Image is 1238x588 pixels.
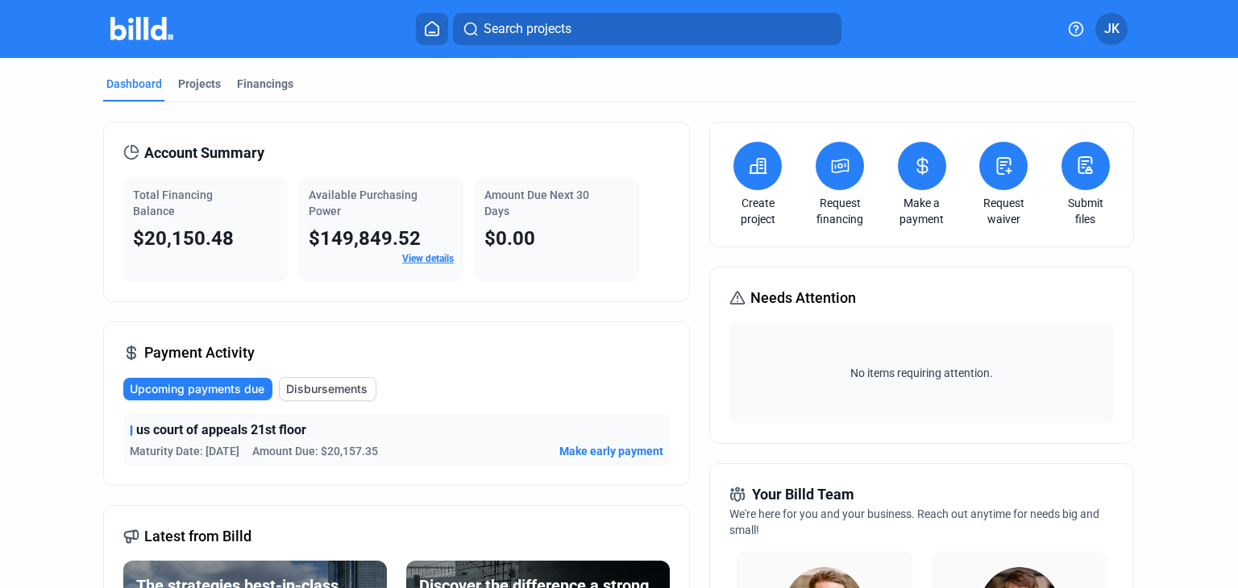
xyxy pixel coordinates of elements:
span: Available Purchasing Power [309,188,418,217]
span: Maturity Date: [DATE] [130,443,239,459]
span: We're here for you and your business. Reach out anytime for needs big and small! [729,507,1099,536]
span: Amount Due Next 30 Days [484,188,589,217]
div: Projects [178,76,221,92]
span: Search projects [484,19,571,39]
button: JK [1095,13,1128,45]
span: $149,849.52 [309,227,421,250]
div: Dashboard [106,76,162,92]
a: Create project [729,195,786,227]
a: View details [402,253,454,264]
button: Disbursements [279,377,376,401]
span: $20,150.48 [133,227,234,250]
span: Payment Activity [144,342,255,364]
button: Make early payment [559,443,663,459]
span: Disbursements [286,381,368,397]
span: us court of appeals 21st floor [136,420,306,440]
span: Upcoming payments due [130,381,264,397]
a: Request waiver [975,195,1032,227]
button: Search projects [453,13,841,45]
img: Billd Company Logo [110,17,174,40]
span: $0.00 [484,227,535,250]
a: Request financing [812,195,868,227]
span: Total Financing Balance [133,188,213,217]
span: No items requiring attention. [736,365,1107,381]
span: Needs Attention [750,287,856,309]
span: JK [1104,19,1120,39]
button: Upcoming payments due [123,378,272,400]
span: Account Summary [144,142,264,164]
span: Amount Due: $20,157.35 [252,443,378,459]
div: Financings [237,76,293,92]
a: Make a payment [894,195,950,227]
a: Submit files [1057,195,1114,227]
span: Your Billd Team [752,483,854,506]
span: Latest from Billd [144,525,251,548]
